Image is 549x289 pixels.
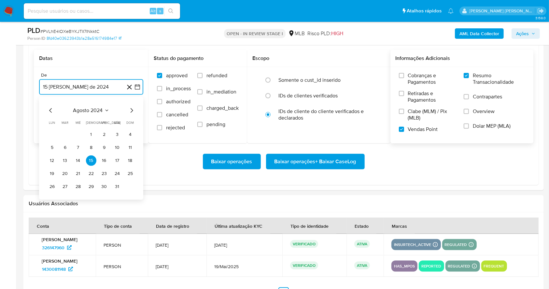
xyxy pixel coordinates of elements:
span: Ações [516,28,529,39]
button: Ações [512,28,540,39]
h2: Usuários Associados [29,200,539,207]
input: Pesquise usuários ou casos... [24,7,180,15]
a: Notificações [448,8,454,14]
a: Sair [537,7,544,14]
p: carla.siqueira@mercadolivre.com [470,8,535,14]
b: PLD [27,25,40,36]
span: HIGH [331,30,343,37]
span: Atalhos rápidos [407,7,442,14]
span: Alt [150,8,156,14]
span: s [159,8,161,14]
div: MLB [288,30,305,37]
button: search-icon [164,7,177,16]
b: AML Data Collector [459,28,499,39]
span: Risco PLD: [307,30,343,37]
span: # PVLhE4lOXeBYKJTlI7INkktC [40,28,99,35]
b: Person ID [27,36,45,41]
span: 3.158.0 [535,15,546,21]
button: AML Data Collector [455,28,504,39]
p: OPEN - IN REVIEW STAGE I [224,29,286,38]
a: 8fd40e03623943b1a28a516174984e17 [47,36,121,41]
